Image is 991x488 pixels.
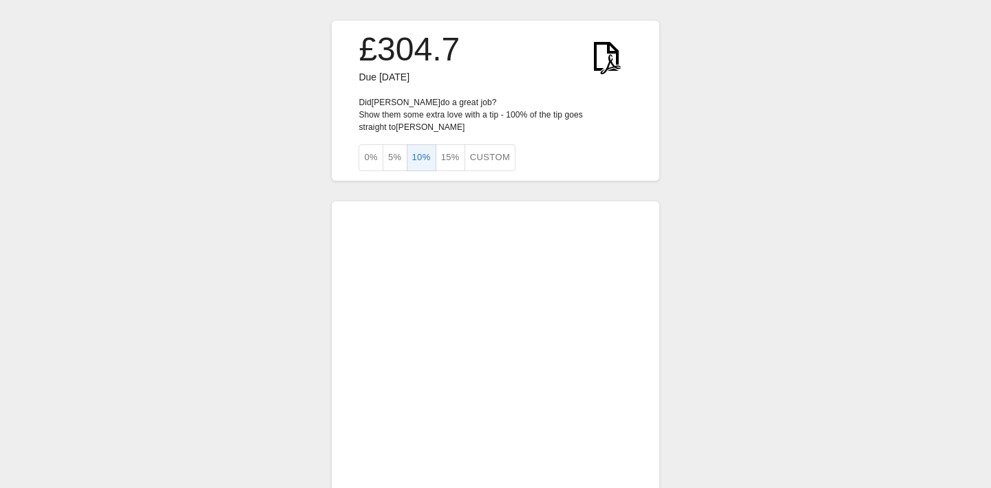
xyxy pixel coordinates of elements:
button: 0% [359,144,383,171]
h3: £304.7 [359,30,460,69]
img: KWtEnYElUAjQEnRfPUW9W5ea6t5aBiGYRiGYRiGYRg1o9H4B2ScLFicwGxqAAAAAElFTkSuQmCC [580,30,632,82]
span: Due [DATE] [359,71,409,82]
p: Did [PERSON_NAME] do a great job? Show them some extra love with a tip - 100% of the tip goes str... [359,96,632,133]
button: 5% [383,144,407,171]
button: 15% [436,144,465,171]
button: 10% [407,144,436,171]
button: Custom [465,144,515,171]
